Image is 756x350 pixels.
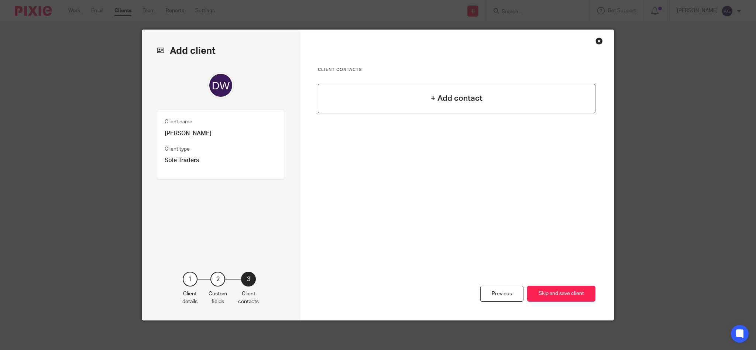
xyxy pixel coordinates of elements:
[165,130,276,137] p: [PERSON_NAME]
[480,286,523,302] div: Previous
[595,37,603,45] div: Close this dialog window
[238,290,259,305] p: Client contacts
[182,290,197,305] p: Client details
[431,93,482,104] h4: + Add contact
[527,286,595,302] button: Skip and save client
[318,67,595,73] h3: Client contacts
[157,45,284,57] h2: Add client
[165,145,190,153] label: Client type
[241,272,256,286] div: 3
[210,272,225,286] div: 2
[209,290,227,305] p: Custom fields
[207,72,234,99] img: svg%3E
[183,272,197,286] div: 1
[165,118,192,126] label: Client name
[165,157,276,164] p: Sole Traders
